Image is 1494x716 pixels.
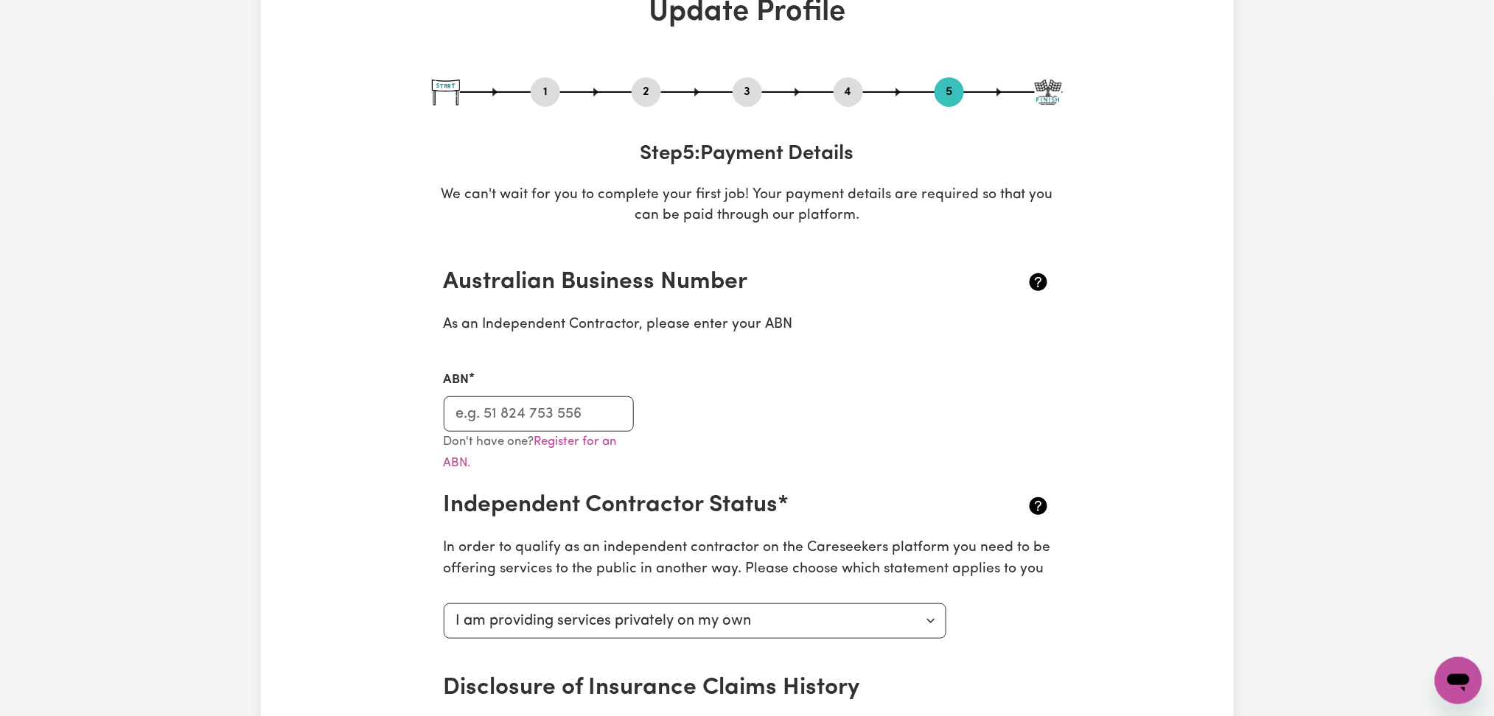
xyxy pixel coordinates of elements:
iframe: Button to launch messaging window [1435,657,1482,704]
h2: Australian Business Number [444,268,950,296]
p: In order to qualify as an independent contractor on the Careseekers platform you need to be offer... [444,538,1051,580]
input: e.g. 51 824 753 556 [444,396,635,432]
a: Register for an ABN. [444,435,617,469]
label: ABN [444,371,470,390]
p: We can't wait for you to complete your first job! Your payment details are required so that you c... [432,185,1063,228]
button: Go to step 1 [531,83,560,102]
small: Don't have one? [444,435,617,469]
h3: Step 5 : Payment Details [432,142,1063,167]
button: Go to step 4 [834,83,863,102]
button: Go to step 2 [632,83,661,102]
h2: Independent Contractor Status* [444,491,950,519]
h2: Disclosure of Insurance Claims History [444,674,950,702]
button: Go to step 5 [935,83,964,102]
p: As an Independent Contractor, please enter your ABN [444,315,1051,336]
button: Go to step 3 [733,83,762,102]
